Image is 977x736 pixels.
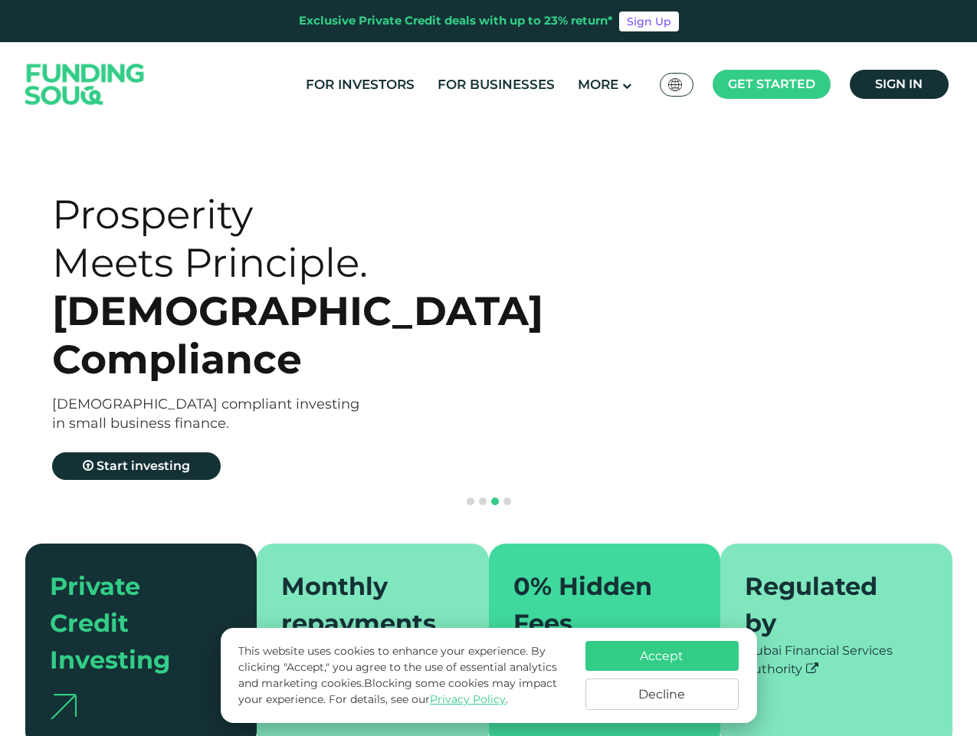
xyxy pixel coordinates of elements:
[430,692,506,706] a: Privacy Policy
[52,414,516,433] div: in small business finance.
[50,568,215,678] div: Private Credit Investing
[52,395,516,414] div: [DEMOGRAPHIC_DATA] compliant investing
[52,452,221,480] a: Start investing
[329,692,508,706] span: For details, see our .
[464,495,477,508] button: navigation
[97,458,190,473] span: Start investing
[668,78,682,91] img: SA Flag
[281,568,446,642] div: Monthly repayments
[52,238,516,287] div: Meets Principle.
[52,287,516,383] div: [DEMOGRAPHIC_DATA] Compliance
[434,72,559,97] a: For Businesses
[745,642,928,678] div: Dubai Financial Services Authority
[585,678,739,710] button: Decline
[619,11,679,31] a: Sign Up
[238,676,557,706] span: Blocking some cookies may impact your experience.
[10,46,160,123] img: Logo
[489,495,501,508] button: navigation
[585,641,739,671] button: Accept
[299,12,613,30] div: Exclusive Private Credit deals with up to 23% return*
[501,495,513,508] button: navigation
[302,72,418,97] a: For Investors
[513,568,678,642] div: 0% Hidden Fees
[50,694,77,719] img: arrow
[875,77,923,91] span: Sign in
[728,77,815,91] span: Get started
[745,568,910,642] div: Regulated by
[578,77,618,92] span: More
[850,70,949,99] a: Sign in
[238,643,569,708] p: This website uses cookies to enhance your experience. By clicking "Accept," you agree to the use ...
[52,190,516,238] div: Prosperity
[477,495,489,508] button: navigation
